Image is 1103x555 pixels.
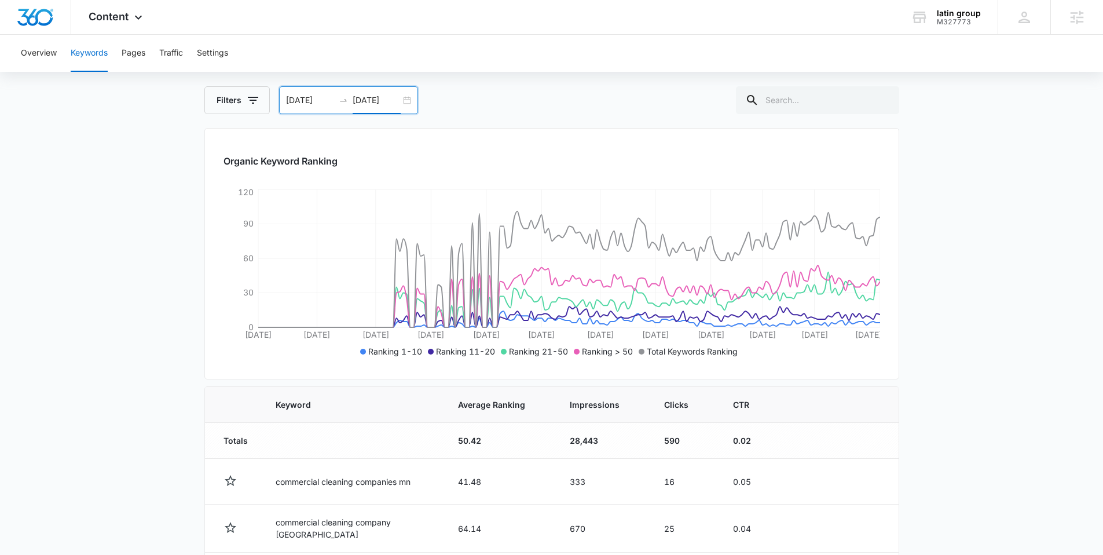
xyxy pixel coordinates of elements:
[444,423,556,459] td: 50.42
[736,86,899,114] input: Search...
[205,423,262,459] td: Totals
[417,330,444,339] tspan: [DATE]
[362,330,389,339] tspan: [DATE]
[937,18,981,26] div: account id
[262,505,444,553] td: commercial cleaning company [GEOGRAPHIC_DATA]
[19,19,28,28] img: logo_orange.svg
[582,346,633,356] span: Ranking > 50
[30,30,127,39] div: Domain: [DOMAIN_NAME]
[339,96,348,105] span: to
[248,322,254,332] tspan: 0
[238,187,254,197] tspan: 120
[801,330,827,339] tspan: [DATE]
[697,330,724,339] tspan: [DATE]
[276,399,413,411] span: Keyword
[353,94,401,107] input: End date
[204,86,270,114] button: Filters
[159,35,183,72] button: Traffic
[32,19,57,28] div: v 4.0.25
[647,346,738,356] span: Total Keywords Ranking
[71,35,108,72] button: Keywords
[556,459,650,505] td: 333
[733,399,749,411] span: CTR
[719,505,780,553] td: 0.04
[458,399,525,411] span: Average Ranking
[509,346,568,356] span: Ranking 21-50
[243,253,254,263] tspan: 60
[339,96,348,105] span: swap-right
[89,10,129,23] span: Content
[749,330,776,339] tspan: [DATE]
[528,330,555,339] tspan: [DATE]
[115,67,124,76] img: tab_keywords_by_traffic_grey.svg
[719,423,780,459] td: 0.02
[650,505,719,553] td: 25
[286,94,334,107] input: Start date
[855,330,882,339] tspan: [DATE]
[223,154,880,168] h2: Organic Keyword Ranking
[436,346,495,356] span: Ranking 11-20
[556,505,650,553] td: 670
[937,9,981,18] div: account name
[31,67,41,76] img: tab_domain_overview_orange.svg
[19,30,28,39] img: website_grey.svg
[556,423,650,459] td: 28,443
[650,459,719,505] td: 16
[472,330,499,339] tspan: [DATE]
[650,423,719,459] td: 590
[243,287,254,297] tspan: 30
[719,459,780,505] td: 0.05
[642,330,669,339] tspan: [DATE]
[303,330,330,339] tspan: [DATE]
[570,399,620,411] span: Impressions
[128,68,195,76] div: Keywords by Traffic
[245,330,272,339] tspan: [DATE]
[122,35,145,72] button: Pages
[197,35,228,72] button: Settings
[21,35,57,72] button: Overview
[444,505,556,553] td: 64.14
[444,459,556,505] td: 41.48
[664,399,688,411] span: Clicks
[243,218,254,228] tspan: 90
[262,459,444,505] td: commercial cleaning companies mn
[587,330,613,339] tspan: [DATE]
[44,68,104,76] div: Domain Overview
[368,346,422,356] span: Ranking 1-10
